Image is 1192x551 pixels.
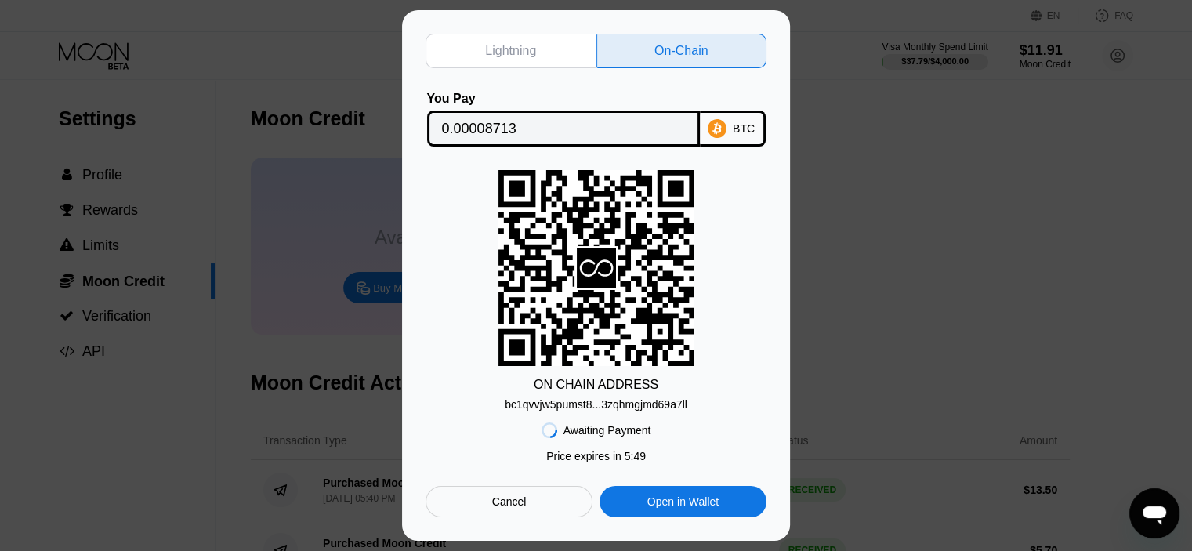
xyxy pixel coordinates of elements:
div: On-Chain [596,34,767,68]
div: You Pay [427,92,700,106]
div: Cancel [426,486,592,517]
div: Lightning [426,34,596,68]
div: On-Chain [654,43,708,59]
div: Lightning [485,43,536,59]
div: Open in Wallet [647,495,719,509]
div: Awaiting Payment [563,424,651,437]
div: Cancel [492,495,527,509]
div: bc1qvvjw5pumst8...3zqhmgjmd69a7ll [505,398,687,411]
div: Open in Wallet [600,486,766,517]
span: 5 : 49 [625,450,646,462]
div: BTC [733,122,755,135]
div: Price expires in [546,450,646,462]
div: You PayBTC [426,92,766,147]
div: ON CHAIN ADDRESS [534,378,658,392]
div: bc1qvvjw5pumst8...3zqhmgjmd69a7ll [505,392,687,411]
iframe: Button to launch messaging window [1129,488,1179,538]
